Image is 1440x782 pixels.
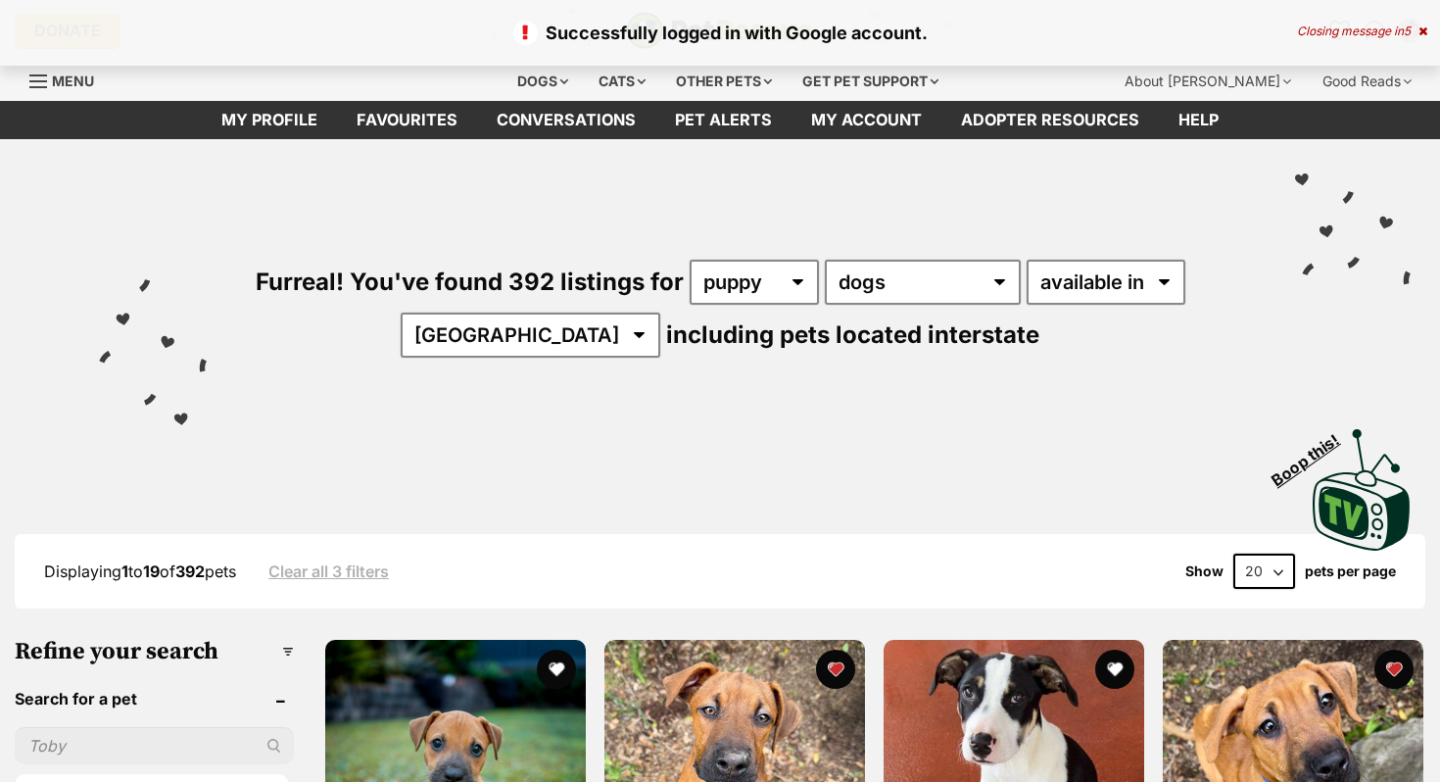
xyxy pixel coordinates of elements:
[1305,563,1396,579] label: pets per page
[1313,412,1411,555] a: Boop this!
[268,562,389,580] a: Clear all 3 filters
[15,727,294,764] input: Toby
[1404,24,1411,38] span: 5
[816,650,855,689] button: favourite
[1095,650,1134,689] button: favourite
[1159,101,1238,139] a: Help
[256,268,684,296] span: Furreal! You've found 392 listings for
[1374,650,1414,689] button: favourite
[202,101,337,139] a: My profile
[1111,62,1305,101] div: About [PERSON_NAME]
[20,20,1420,46] p: Successfully logged in with Google account.
[15,638,294,665] h3: Refine your search
[1269,418,1359,489] span: Boop this!
[143,562,160,581] strong: 19
[941,101,1159,139] a: Adopter resources
[1309,62,1425,101] div: Good Reads
[537,650,576,689] button: favourite
[789,62,952,101] div: Get pet support
[29,62,108,97] a: Menu
[44,562,236,581] span: Displaying to of pets
[792,101,941,139] a: My account
[121,562,128,581] strong: 1
[52,73,94,89] span: Menu
[337,101,477,139] a: Favourites
[477,101,655,139] a: conversations
[1297,24,1427,38] div: Closing message in
[662,62,786,101] div: Other pets
[666,320,1039,349] span: including pets located interstate
[585,62,659,101] div: Cats
[504,62,582,101] div: Dogs
[655,101,792,139] a: Pet alerts
[1313,429,1411,551] img: PetRescue TV logo
[175,562,205,581] strong: 392
[15,690,294,708] header: Search for a pet
[1185,563,1224,579] span: Show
